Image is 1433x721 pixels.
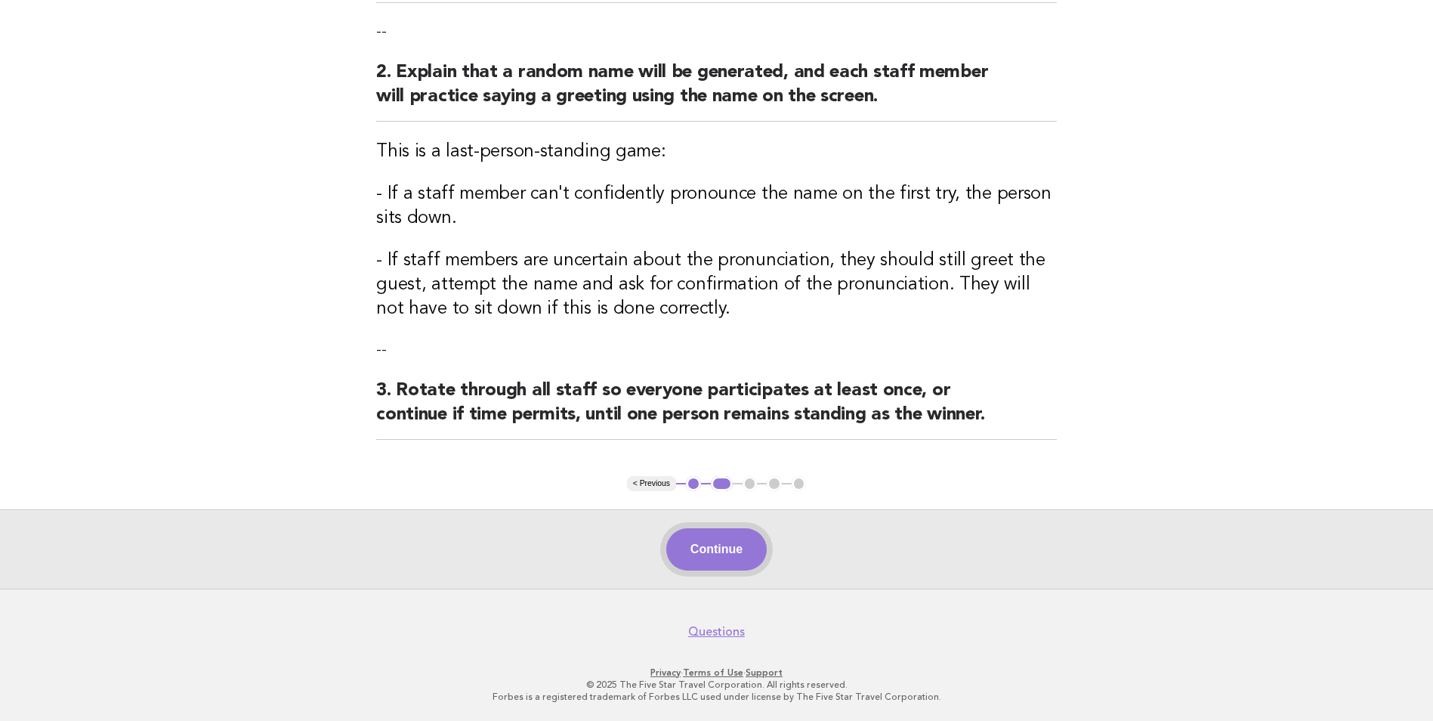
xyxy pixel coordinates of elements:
a: Questions [688,624,745,639]
button: 2 [711,476,733,491]
button: Continue [666,528,767,571]
p: · · [255,667,1179,679]
p: © 2025 The Five Star Travel Corporation. All rights reserved. [255,679,1179,691]
p: Forbes is a registered trademark of Forbes LLC used under license by The Five Star Travel Corpora... [255,691,1179,703]
h2: 3. Rotate through all staff so everyone participates at least once, or continue if time permits, ... [376,379,1057,440]
button: < Previous [627,476,676,491]
a: Support [746,667,783,678]
p: -- [376,339,1057,360]
p: -- [376,21,1057,42]
h2: 2. Explain that a random name will be generated, and each staff member will practice saying a gre... [376,60,1057,122]
a: Terms of Use [683,667,743,678]
button: 1 [686,476,701,491]
h3: This is a last-person-standing game: [376,140,1057,164]
h3: - If a staff member can't confidently pronounce the name on the first try, the person sits down. [376,182,1057,231]
h3: - If staff members are uncertain about the pronunciation, they should still greet the guest, atte... [376,249,1057,321]
a: Privacy [650,667,681,678]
